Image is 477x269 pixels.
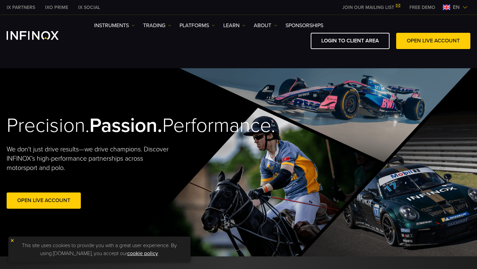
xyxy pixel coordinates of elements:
a: JOIN OUR MAILING LIST [337,5,404,10]
a: LOGIN TO CLIENT AREA [311,33,390,49]
a: OPEN LIVE ACCOUNT [396,33,470,49]
a: INFINOX [73,4,105,11]
span: en [450,3,462,11]
a: TRADING [143,22,171,29]
a: ABOUT [254,22,277,29]
a: Instruments [94,22,135,29]
a: INFINOX MENU [404,4,440,11]
a: INFINOX [2,4,40,11]
a: Open Live Account [7,192,81,209]
h2: Precision. Performance. [7,114,215,138]
a: SPONSORSHIPS [286,22,323,29]
a: cookie policy [127,250,158,257]
a: PLATFORMS [180,22,215,29]
img: yellow close icon [10,238,15,243]
p: We don't just drive results—we drive champions. Discover INFINOX’s high-performance partnerships ... [7,145,174,173]
strong: Passion. [89,114,162,137]
a: Learn [223,22,245,29]
a: INFINOX Logo [7,31,74,40]
p: This site uses cookies to provide you with a great user experience. By using [DOMAIN_NAME], you a... [12,240,187,259]
a: INFINOX [40,4,73,11]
